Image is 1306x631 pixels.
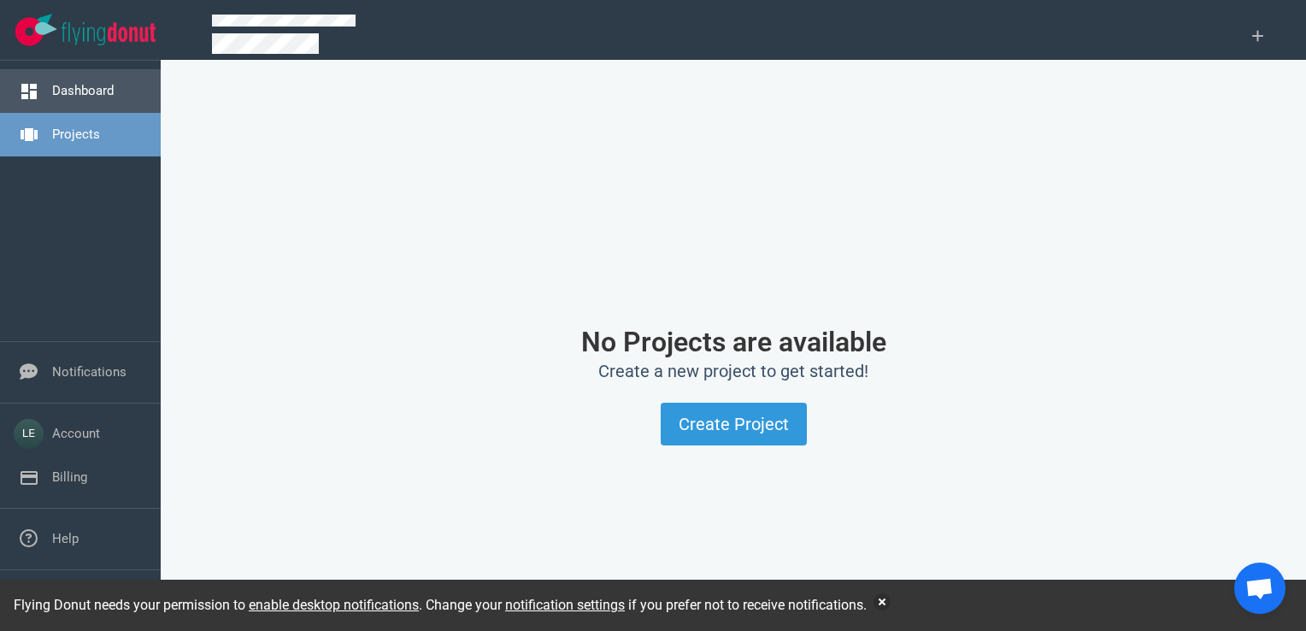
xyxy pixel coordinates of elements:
div: Ανοιχτή συνομιλία [1234,563,1285,614]
h1: No Projects are available [222,327,1244,357]
a: Dashboard [52,83,114,98]
img: Flying Donut text logo [62,22,156,45]
a: enable desktop notifications [249,597,419,613]
a: Billing [52,469,87,485]
a: notification settings [505,597,625,613]
h2: Create a new project to get started! [222,361,1244,382]
a: Account [52,426,100,441]
button: Create Project [661,403,807,445]
a: Help [52,531,79,546]
a: Notifications [52,364,126,380]
a: Projects [52,127,100,142]
span: . Change your if you prefer not to receive notifications. [419,597,867,613]
span: Flying Donut needs your permission to [14,597,419,613]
